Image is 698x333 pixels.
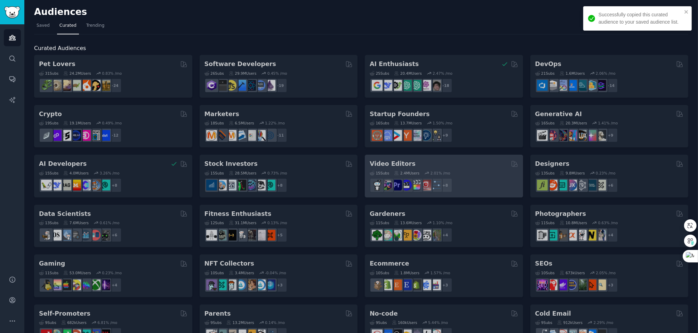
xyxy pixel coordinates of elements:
[34,44,86,53] span: Curated Audiences
[34,20,52,34] a: Saved
[599,11,682,26] div: Successfully copied this curated audience to your saved audience list.
[37,23,50,29] span: Saved
[84,20,107,34] a: Trending
[57,20,79,34] a: Curated
[86,23,104,29] span: Trending
[684,9,689,15] button: close
[34,7,632,18] h2: Audiences
[59,23,77,29] span: Curated
[4,6,20,18] img: GummySearch logo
